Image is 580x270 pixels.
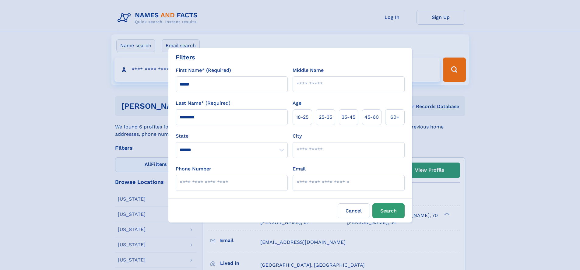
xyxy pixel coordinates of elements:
[293,100,301,107] label: Age
[176,100,230,107] label: Last Name* (Required)
[319,114,332,121] span: 25‑35
[176,165,211,173] label: Phone Number
[390,114,399,121] span: 60+
[176,67,231,74] label: First Name* (Required)
[296,114,308,121] span: 18‑25
[176,132,288,140] label: State
[342,114,355,121] span: 35‑45
[364,114,379,121] span: 45‑60
[372,203,405,218] button: Search
[293,67,324,74] label: Middle Name
[338,203,370,218] label: Cancel
[293,132,302,140] label: City
[293,165,306,173] label: Email
[176,53,195,62] div: Filters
